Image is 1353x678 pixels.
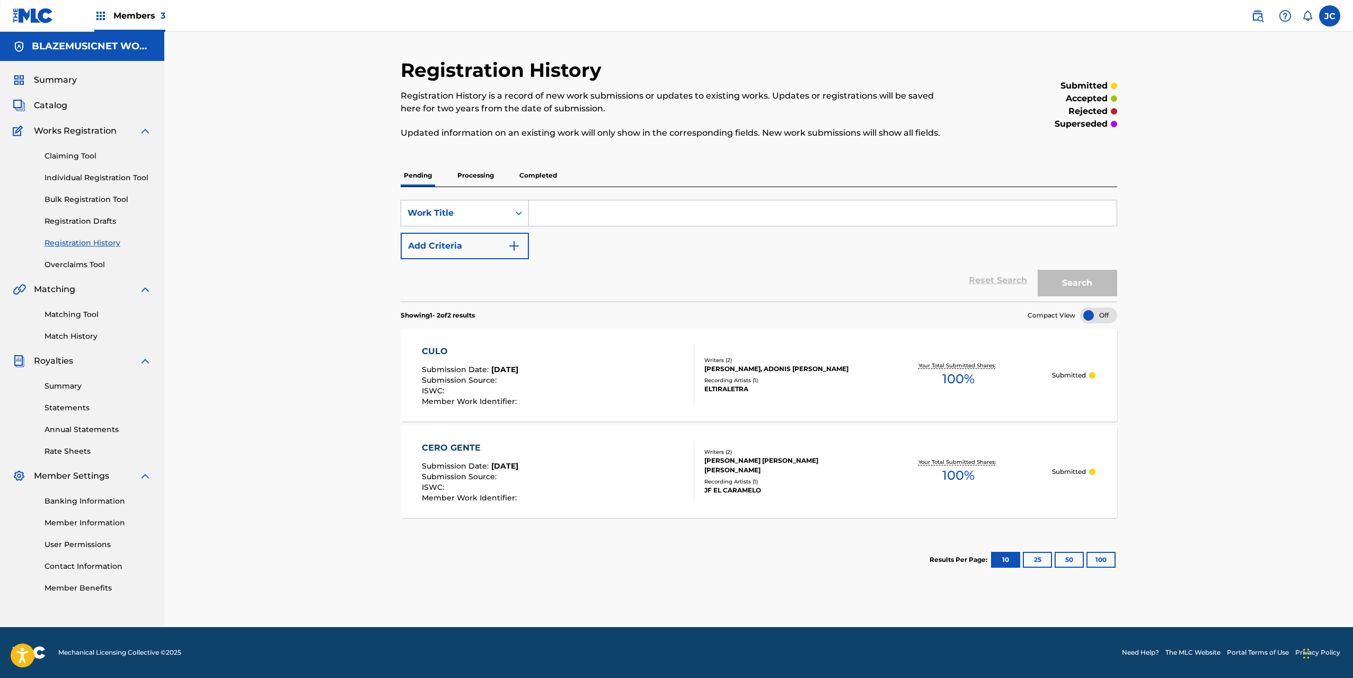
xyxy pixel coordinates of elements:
[422,493,519,503] span: Member Work Identifier :
[1300,627,1353,678] iframe: Chat Widget
[113,10,165,22] span: Members
[45,331,152,342] a: Match History
[45,194,152,205] a: Bulk Registration Tool
[918,458,998,466] p: Your Total Submitted Shares:
[13,99,67,112] a: CatalogCatalog
[45,539,152,550] a: User Permissions
[161,11,165,21] span: 3
[704,356,864,364] div: Writers ( 2 )
[991,552,1020,568] button: 10
[1275,5,1296,27] div: Help
[45,583,152,594] a: Member Benefits
[1122,648,1159,657] a: Need Help?
[13,99,25,112] img: Catalog
[13,646,46,659] img: logo
[401,164,435,187] p: Pending
[45,259,152,270] a: Overclaims Tool
[13,40,25,53] img: Accounts
[1295,648,1340,657] a: Privacy Policy
[13,283,26,296] img: Matching
[58,648,181,657] span: Mechanical Licensing Collective © 2025
[1068,105,1108,118] p: rejected
[13,355,25,367] img: Royalties
[401,329,1117,421] a: CULOSubmission Date:[DATE]Submission Source:ISWC:Member Work Identifier:Writers (2)[PERSON_NAME],...
[1086,552,1116,568] button: 100
[401,58,607,82] h2: Registration History
[942,369,975,389] span: 100 %
[422,365,491,374] span: Submission Date :
[942,466,975,485] span: 100 %
[139,470,152,482] img: expand
[422,345,519,358] div: CULO
[704,448,864,456] div: Writers ( 2 )
[401,200,1117,302] form: Search Form
[516,164,560,187] p: Completed
[408,207,503,219] div: Work Title
[1066,92,1108,105] p: accepted
[1028,311,1075,320] span: Compact View
[401,233,529,259] button: Add Criteria
[34,125,117,137] span: Works Registration
[1055,552,1084,568] button: 50
[1323,474,1353,559] iframe: Resource Center
[139,125,152,137] img: expand
[13,74,25,86] img: Summary
[401,311,475,320] p: Showing 1 - 2 of 2 results
[930,555,990,565] p: Results Per Page:
[45,237,152,249] a: Registration History
[45,402,152,413] a: Statements
[401,425,1117,518] a: CERO GENTESubmission Date:[DATE]Submission Source:ISWC:Member Work Identifier:Writers (2)[PERSON_...
[1251,10,1264,22] img: search
[13,8,54,23] img: MLC Logo
[45,517,152,529] a: Member Information
[1319,5,1340,27] div: User Menu
[422,461,491,471] span: Submission Date :
[1227,648,1289,657] a: Portal Terms of Use
[704,376,864,384] div: Recording Artists ( 1 )
[422,386,447,395] span: ISWC :
[401,90,952,115] p: Registration History is a record of new work submissions or updates to existing works. Updates or...
[1052,467,1086,477] p: Submitted
[1279,10,1292,22] img: help
[422,472,499,481] span: Submission Source :
[45,496,152,507] a: Banking Information
[45,309,152,320] a: Matching Tool
[422,397,519,406] span: Member Work Identifier :
[34,74,77,86] span: Summary
[1165,648,1221,657] a: The MLC Website
[704,384,864,394] div: ELTIRALETRA
[45,216,152,227] a: Registration Drafts
[45,151,152,162] a: Claiming Tool
[1060,80,1108,92] p: submitted
[13,125,26,137] img: Works Registration
[139,355,152,367] img: expand
[422,442,519,454] div: CERO GENTE
[401,127,952,139] p: Updated information on an existing work will only show in the corresponding fields. New work subm...
[34,470,109,482] span: Member Settings
[1052,371,1086,380] p: Submitted
[704,456,864,475] div: [PERSON_NAME] [PERSON_NAME] [PERSON_NAME]
[34,99,67,112] span: Catalog
[491,365,518,374] span: [DATE]
[13,470,25,482] img: Member Settings
[918,362,998,369] p: Your Total Submitted Shares:
[45,172,152,183] a: Individual Registration Tool
[422,482,447,492] span: ISWC :
[1303,638,1310,670] div: Drag
[34,355,73,367] span: Royalties
[491,461,518,471] span: [DATE]
[704,486,864,495] div: JF EL CARAMELO
[1055,118,1108,130] p: superseded
[13,74,77,86] a: SummarySummary
[422,375,499,385] span: Submission Source :
[45,381,152,392] a: Summary
[454,164,497,187] p: Processing
[45,446,152,457] a: Rate Sheets
[1247,5,1268,27] a: Public Search
[1023,552,1052,568] button: 25
[508,240,520,252] img: 9d2ae6d4665cec9f34b9.svg
[704,364,864,374] div: [PERSON_NAME], ADONIS [PERSON_NAME]
[32,40,152,52] h5: BLAZEMUSICNET WORLDWIDE
[45,424,152,435] a: Annual Statements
